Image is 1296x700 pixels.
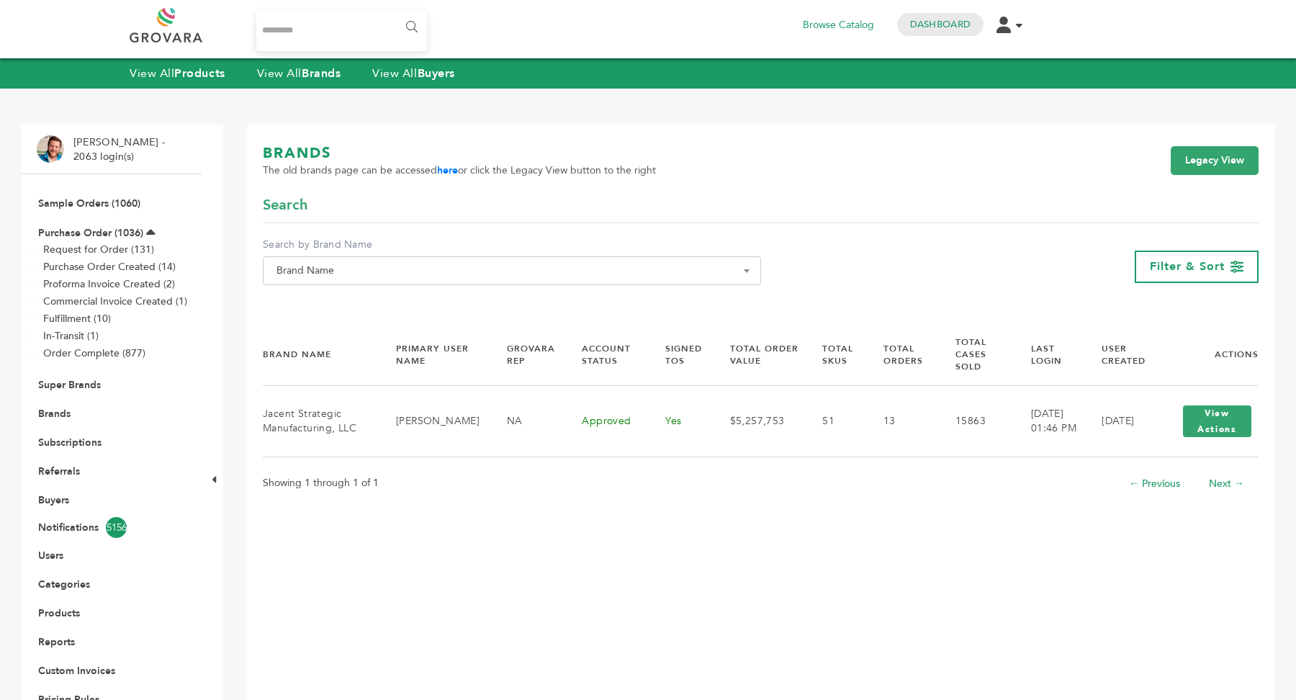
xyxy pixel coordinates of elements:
a: Fulfillment (10) [43,312,111,326]
a: Purchase Order (1036) [38,226,143,240]
a: Custom Invoices [38,664,115,678]
a: Users [38,549,63,562]
span: Search [263,195,307,215]
a: Browse Catalog [803,17,874,33]
td: [DATE] 01:46 PM [1013,385,1084,457]
a: Commercial Invoice Created (1) [43,295,187,308]
th: Account Status [564,324,647,385]
a: ← Previous [1129,477,1180,490]
th: Total Order Value [712,324,805,385]
a: Categories [38,578,90,591]
h1: BRANDS [263,143,656,163]
a: Sample Orders (1060) [38,197,140,210]
span: Brand Name [263,256,761,285]
th: Total Orders [865,324,937,385]
td: NA [489,385,564,457]
label: Search by Brand Name [263,238,761,252]
a: In-Transit (1) [43,329,99,343]
a: Purchase Order Created (14) [43,260,176,274]
span: 5156 [106,517,127,538]
input: Search... [256,11,427,51]
td: Jacent Strategic Manufacturing, LLC [263,385,378,457]
a: Order Complete (877) [43,346,145,360]
a: Referrals [38,465,80,478]
td: Approved [564,385,647,457]
strong: Products [174,66,225,81]
th: Signed TOS [647,324,711,385]
a: Legacy View [1171,146,1259,175]
button: View Actions [1183,405,1251,437]
a: Notifications5156 [38,517,185,538]
th: Actions [1158,324,1259,385]
a: Reports [38,635,75,649]
a: Super Brands [38,378,101,392]
a: View AllProducts [130,66,225,81]
a: here [437,163,458,177]
a: Buyers [38,493,69,507]
td: 15863 [937,385,1013,457]
th: Brand Name [263,324,378,385]
a: Dashboard [910,18,971,31]
span: The old brands page can be accessed or click the Legacy View button to the right [263,163,656,178]
span: Brand Name [271,261,753,281]
a: Brands [38,407,71,421]
a: Subscriptions [38,436,102,449]
td: 13 [865,385,937,457]
a: Request for Order (131) [43,243,154,256]
td: [DATE] [1084,385,1158,457]
li: [PERSON_NAME] - 2063 login(s) [73,135,168,163]
td: Yes [647,385,711,457]
a: Proforma Invoice Created (2) [43,277,175,291]
a: Products [38,606,80,620]
th: Total SKUs [804,324,865,385]
strong: Buyers [418,66,455,81]
th: User Created [1084,324,1158,385]
th: Total Cases Sold [937,324,1013,385]
p: Showing 1 through 1 of 1 [263,475,379,492]
a: Next → [1209,477,1244,490]
th: Primary User Name [378,324,489,385]
span: Filter & Sort [1150,259,1225,274]
th: Grovara Rep [489,324,564,385]
td: $5,257,753 [712,385,805,457]
th: Last Login [1013,324,1084,385]
strong: Brands [302,66,341,81]
a: View AllBuyers [372,66,455,81]
td: [PERSON_NAME] [378,385,489,457]
td: 51 [804,385,865,457]
a: View AllBrands [257,66,341,81]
